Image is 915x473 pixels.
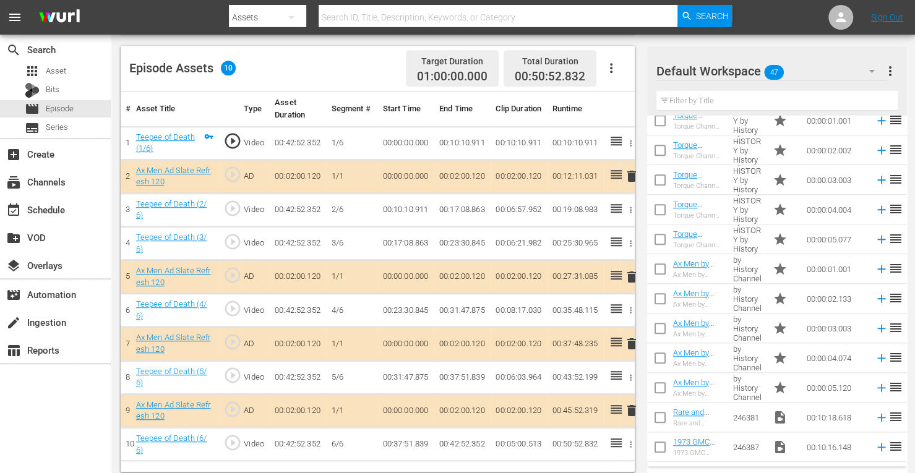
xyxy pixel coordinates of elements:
button: delete [624,168,639,185]
div: Torque Channel ID Refresh 5 [673,241,723,249]
td: 00:42:52.352 [270,294,326,327]
svg: Add to Episode [875,292,888,305]
div: Ax Men by History Channel ID Refresh 2 [673,300,723,309]
span: delete [624,336,639,351]
div: Default Workspace [656,54,887,88]
span: more_vert [883,64,898,79]
img: ans4CAIJ8jUAAAAAAAAAAAAAAAAAAAAAAAAgQb4GAAAAAAAAAAAAAAAAAAAAAAAAJMjXAAAAAAAAAAAAAAAAAAAAAAAAgAT5G... [30,3,89,32]
span: play_circle_outline [223,132,242,150]
a: Sign Out [871,12,903,22]
th: Type [239,92,270,127]
td: 00:10:10.911 [548,126,604,160]
td: 00:43:52.199 [548,360,604,394]
button: delete [624,268,639,286]
span: 01:00:00.000 [417,70,488,84]
span: Ingestion [6,315,21,330]
span: Promo [773,380,788,395]
td: 00:02:00.120 [434,160,491,193]
td: 2/6 [326,193,377,226]
span: Episode [25,101,40,116]
td: 7 [121,327,131,360]
span: Overlays [6,258,21,273]
span: Reports [6,343,21,358]
div: Ax Men by History Channel ID Refresh 5 [673,390,723,398]
td: Torque by HISTORY by History Channel ID 1 [728,106,768,135]
td: 4/6 [326,294,377,327]
td: 00:50:52.832 [548,427,604,461]
td: 00:27:31.085 [548,260,604,294]
td: 00:10:10.911 [434,126,491,160]
span: Asset [46,65,66,77]
td: Ax Men by History Channel ID 5 [728,373,768,403]
span: Promo [773,202,788,217]
div: Target Duration [417,53,488,70]
button: delete [624,402,639,420]
td: Torque by HISTORY by History Channel ID 4 [728,195,768,224]
div: Rare and Wicked 1962 [PERSON_NAME] [673,419,723,427]
td: AD [239,327,270,360]
td: 00:00:02.002 [802,135,870,165]
td: 246381 [728,403,768,432]
svg: Add to Episode [875,203,888,216]
td: Ax Men by History Channel ID 3 [728,313,768,343]
td: 3 [121,193,131,226]
th: # [121,92,131,127]
a: Ax Men Ad Slate Refresh 120 [136,266,211,287]
td: Video [239,427,270,461]
td: 00:00:05.077 [802,224,870,254]
span: reorder [888,439,903,454]
td: Video [239,360,270,394]
a: Ax Men by History Channel ID Refresh 1 [673,259,714,296]
td: 1/1 [326,327,377,360]
td: 00:10:18.618 [802,403,870,432]
span: reorder [888,113,903,127]
td: Ax Men by History Channel ID 4 [728,343,768,373]
td: AD [239,394,270,427]
td: 00:17:08.863 [378,227,434,260]
td: 00:42:52.352 [434,427,491,461]
td: 00:10:10.911 [378,193,434,226]
th: Asset Title [131,92,218,127]
td: 00:45:52.319 [548,394,604,427]
span: Episode [46,103,74,115]
td: 6/6 [326,427,377,461]
span: Search [696,5,729,27]
div: Torque Channel ID Refresh 2 [673,152,723,160]
span: Schedule [6,203,21,218]
th: Runtime [548,92,604,127]
span: Promo [773,351,788,365]
span: Video [773,440,788,454]
span: reorder [888,202,903,216]
td: 00:17:08.863 [434,193,491,226]
svg: Add to Episode [875,411,888,424]
span: menu [7,10,22,25]
span: Create [6,147,21,162]
button: more_vert [883,56,898,86]
span: play_circle_outline [223,400,242,419]
svg: Add to Episode [875,143,888,157]
span: Video [773,410,788,425]
span: play_circle_outline [223,433,242,452]
div: Torque Channel ID Refresh 1 [673,122,723,130]
span: Promo [773,232,788,247]
td: 00:06:21.982 [491,227,547,260]
td: 00:08:17.030 [491,294,547,327]
td: 00:25:30.965 [548,227,604,260]
a: Ax Men by History Channel ID Refresh 5 [673,378,714,415]
svg: Add to Episode [875,114,888,127]
td: AD [239,160,270,193]
td: Video [239,193,270,226]
td: 00:00:04.004 [802,195,870,224]
td: 1 [121,126,131,160]
div: Torque Channel ID Refresh 4 [673,211,723,219]
span: delete [624,169,639,184]
svg: Add to Episode [875,262,888,276]
td: 00:06:03.964 [491,360,547,394]
td: 00:05:00.513 [491,427,547,461]
span: Promo [773,173,788,187]
span: play_circle_outline [223,232,242,251]
a: Ax Men Ad Slate Refresh 120 [136,400,211,421]
td: Torque by HISTORY by History Channel ID 3 [728,165,768,195]
td: 00:42:52.352 [270,193,326,226]
span: 47 [764,59,784,85]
